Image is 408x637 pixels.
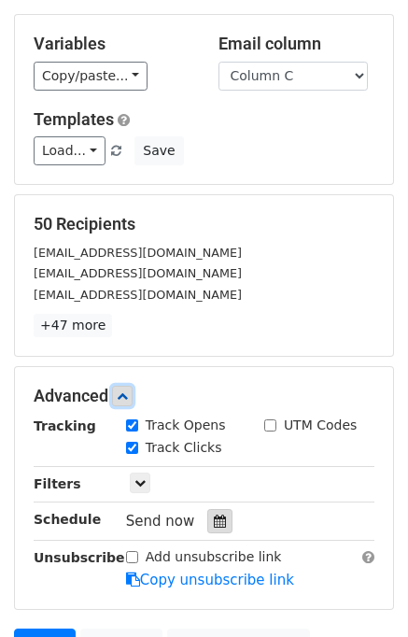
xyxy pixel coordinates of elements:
[146,438,222,458] label: Track Clicks
[126,513,195,530] span: Send now
[34,266,242,280] small: [EMAIL_ADDRESS][DOMAIN_NAME]
[126,572,294,588] a: Copy unsubscribe link
[218,34,375,54] h5: Email column
[34,512,101,527] strong: Schedule
[34,418,96,433] strong: Tracking
[284,416,357,435] label: UTM Codes
[34,288,242,302] small: [EMAIL_ADDRESS][DOMAIN_NAME]
[34,246,242,260] small: [EMAIL_ADDRESS][DOMAIN_NAME]
[34,136,106,165] a: Load...
[146,416,226,435] label: Track Opens
[34,314,112,337] a: +47 more
[34,476,81,491] strong: Filters
[34,386,374,406] h5: Advanced
[315,547,408,637] iframe: Chat Widget
[134,136,183,165] button: Save
[34,62,148,91] a: Copy/paste...
[34,109,114,129] a: Templates
[146,547,282,567] label: Add unsubscribe link
[34,550,125,565] strong: Unsubscribe
[34,34,190,54] h5: Variables
[34,214,374,234] h5: 50 Recipients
